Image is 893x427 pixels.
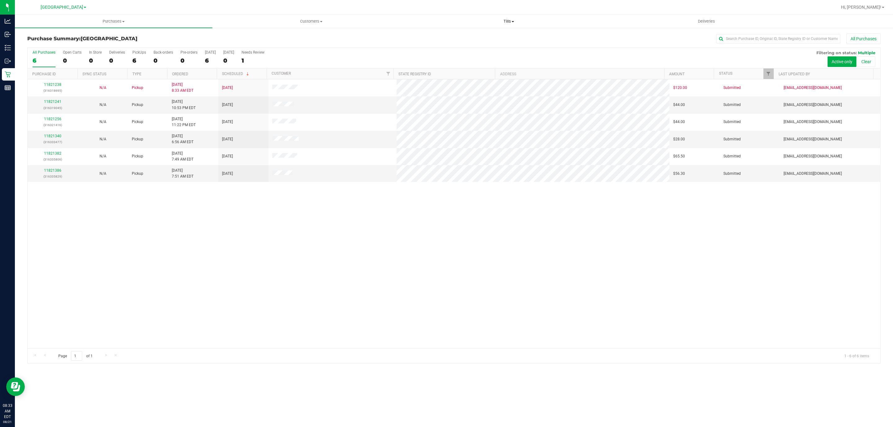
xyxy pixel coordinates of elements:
a: Filter [763,68,774,79]
a: Purchase ID [32,72,56,76]
span: Not Applicable [100,154,106,158]
a: Tills [410,15,607,28]
span: Pickup [132,85,143,91]
span: [DATE] [222,153,233,159]
span: Pickup [132,102,143,108]
span: Not Applicable [100,137,106,141]
span: Submitted [723,171,741,177]
a: 11821382 [44,151,61,156]
a: Filter [383,68,393,79]
span: $44.00 [673,102,685,108]
a: Status [719,71,732,76]
span: [EMAIL_ADDRESS][DOMAIN_NAME] [784,153,842,159]
button: Active only [828,56,856,67]
inline-svg: Inbound [5,31,11,37]
a: 11821386 [44,168,61,173]
span: [DATE] [222,171,233,177]
input: 1 [71,351,82,361]
span: $28.00 [673,136,685,142]
inline-svg: Outbound [5,58,11,64]
div: Pre-orders [180,50,198,55]
span: [GEOGRAPHIC_DATA] [81,36,137,42]
span: [DATE] [222,85,233,91]
span: Pickup [132,153,143,159]
p: (316335806) [31,156,74,162]
inline-svg: Inventory [5,45,11,51]
span: [DATE] 7:49 AM EDT [172,151,193,162]
span: [EMAIL_ADDRESS][DOMAIN_NAME] [784,85,842,91]
div: 6 [33,57,56,64]
div: 1 [242,57,264,64]
a: Amount [669,72,685,76]
span: [DATE] 6:56 AM EDT [172,133,193,145]
div: 0 [109,57,125,64]
iframe: Resource center [6,377,25,396]
p: (316318695) [31,88,74,94]
a: 11821241 [44,99,61,104]
a: State Registry ID [398,72,431,76]
span: Customers [213,19,410,24]
div: [DATE] [223,50,234,55]
span: Pickup [132,119,143,125]
span: $65.50 [673,153,685,159]
span: [DATE] 10:53 PM EDT [172,99,196,111]
span: [DATE] [222,119,233,125]
p: 08/21 [3,420,12,424]
inline-svg: Reports [5,85,11,91]
a: Ordered [172,72,188,76]
th: Address [495,68,664,79]
span: [DATE] 7:51 AM EDT [172,168,193,179]
button: N/A [100,102,106,108]
span: Submitted [723,136,741,142]
span: Submitted [723,153,741,159]
a: Customers [212,15,410,28]
span: Submitted [723,119,741,125]
span: Submitted [723,85,741,91]
span: Not Applicable [100,103,106,107]
h3: Purchase Summary: [27,36,312,42]
div: Needs Review [242,50,264,55]
span: Multiple [858,50,875,55]
div: 0 [63,57,82,64]
div: In Store [89,50,102,55]
div: Deliveries [109,50,125,55]
span: Not Applicable [100,171,106,176]
inline-svg: Analytics [5,18,11,24]
p: (316333477) [31,139,74,145]
span: Page of 1 [53,351,98,361]
div: 6 [132,57,146,64]
button: All Purchases [846,33,881,44]
button: N/A [100,119,106,125]
span: [EMAIL_ADDRESS][DOMAIN_NAME] [784,102,842,108]
a: Customer [272,71,291,76]
span: Not Applicable [100,86,106,90]
span: $56.30 [673,171,685,177]
div: All Purchases [33,50,56,55]
span: $44.00 [673,119,685,125]
span: Hi, [PERSON_NAME]! [841,5,881,10]
div: 0 [180,57,198,64]
span: [DATE] 11:22 PM EDT [172,116,196,128]
inline-svg: Retail [5,71,11,77]
button: Clear [857,56,875,67]
span: Pickup [132,136,143,142]
div: 6 [205,57,216,64]
button: N/A [100,136,106,142]
p: (316319045) [31,105,74,111]
div: 0 [223,57,234,64]
span: Submitted [723,102,741,108]
a: Last Updated By [779,72,810,76]
span: Purchases [15,19,212,24]
span: [EMAIL_ADDRESS][DOMAIN_NAME] [784,171,842,177]
button: N/A [100,85,106,91]
a: 11821340 [44,134,61,138]
span: [DATE] [222,136,233,142]
span: Deliveries [690,19,723,24]
button: N/A [100,171,106,177]
div: PickUps [132,50,146,55]
a: 11821256 [44,117,61,121]
a: Deliveries [608,15,805,28]
a: Type [132,72,141,76]
span: Tills [410,19,607,24]
span: 1 - 6 of 6 items [839,351,874,360]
